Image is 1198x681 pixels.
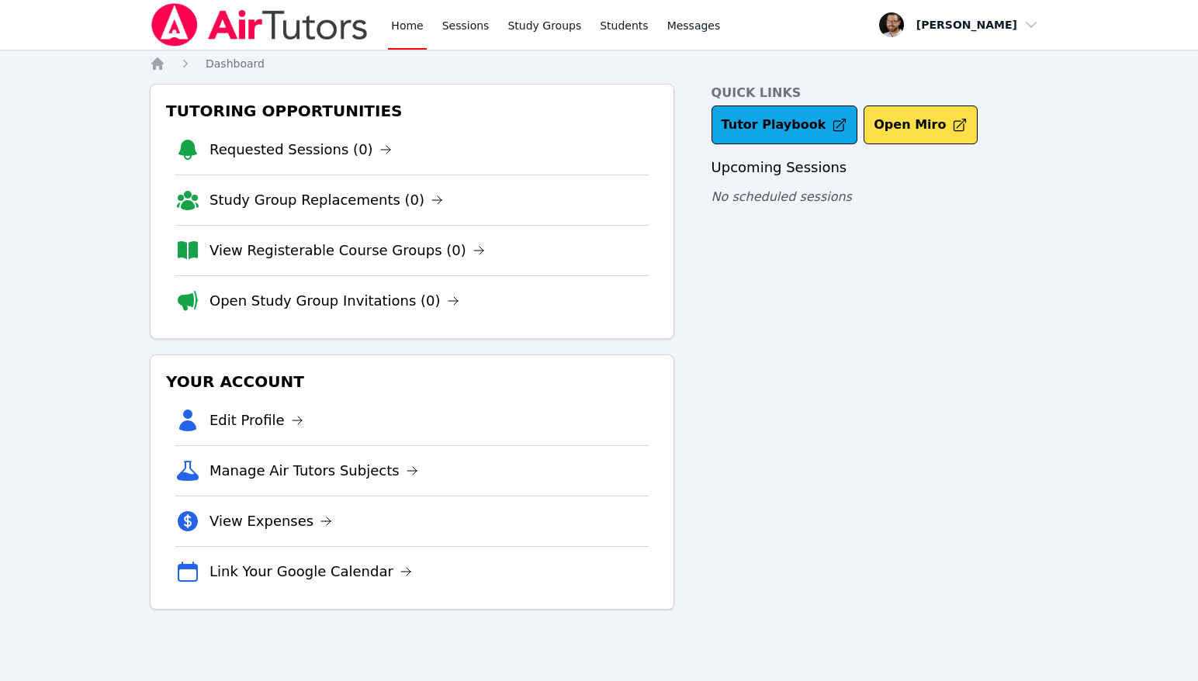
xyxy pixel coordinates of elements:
[209,240,485,261] a: View Registerable Course Groups (0)
[163,97,661,125] h3: Tutoring Opportunities
[667,18,721,33] span: Messages
[163,368,661,396] h3: Your Account
[206,57,265,70] span: Dashboard
[150,56,1048,71] nav: Breadcrumb
[209,410,303,431] a: Edit Profile
[150,3,369,47] img: Air Tutors
[209,139,392,161] a: Requested Sessions (0)
[209,510,332,532] a: View Expenses
[209,189,443,211] a: Study Group Replacements (0)
[712,84,1048,102] h4: Quick Links
[209,460,418,482] a: Manage Air Tutors Subjects
[864,105,978,144] button: Open Miro
[712,157,1048,178] h3: Upcoming Sessions
[209,561,412,582] a: Link Your Google Calendar
[209,290,459,312] a: Open Study Group Invitations (0)
[712,105,858,144] a: Tutor Playbook
[206,56,265,71] a: Dashboard
[712,189,852,204] span: No scheduled sessions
